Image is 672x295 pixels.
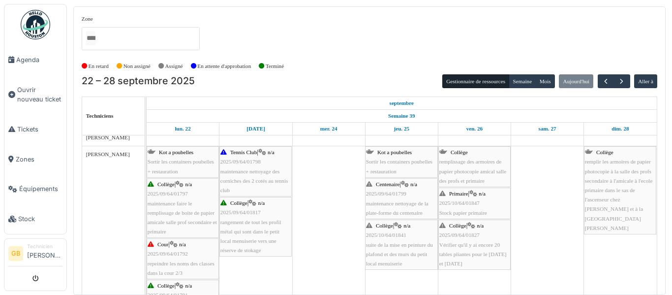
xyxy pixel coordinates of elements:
[366,191,406,197] span: 2025/09/64/01799
[442,74,509,88] button: Gestionnaire de ressources
[634,74,657,88] button: Aller à
[559,74,593,88] button: Aujourd'hui
[17,125,62,134] span: Tickets
[82,15,93,23] label: Zone
[268,149,275,155] span: n/a
[82,75,195,87] h2: 22 – 28 septembre 2025
[86,113,114,119] span: Techniciens
[17,85,62,104] span: Ouvrir nouveau ticket
[439,232,480,238] span: 2025/09/64/01827
[220,148,291,195] div: |
[185,283,192,289] span: n/a
[4,45,66,75] a: Agenda
[220,209,261,215] span: 2025/09/64/01817
[449,191,468,197] span: Primaire
[479,191,486,197] span: n/a
[86,151,130,157] span: [PERSON_NAME]
[366,242,433,266] span: suite de la mise en peinture du plafond et des murs du petit local menuiserie
[439,210,487,216] span: Stock papier primaire
[27,243,62,264] li: [PERSON_NAME]
[148,191,188,197] span: 2025/09/64/01797
[266,62,284,70] label: Terminé
[8,243,62,266] a: GB Technicien[PERSON_NAME]
[8,246,23,261] li: GB
[185,181,192,187] span: n/a
[410,181,417,187] span: n/a
[165,62,183,70] label: Assigné
[377,149,412,155] span: Kot a poubelles
[536,123,559,135] a: 27 septembre 2025
[4,204,66,234] a: Stock
[387,97,417,109] a: 22 septembre 2025
[148,261,214,276] span: repeindre les noms des classes dans la cour 2/3
[230,200,247,206] span: Collège
[451,149,468,155] span: Collège
[86,134,130,140] span: [PERSON_NAME]
[148,251,188,257] span: 2025/09/64/01792
[16,155,62,164] span: Zones
[123,62,151,70] label: Non assigné
[19,184,62,194] span: Équipements
[366,221,437,268] div: |
[148,180,218,236] div: |
[197,62,251,70] label: En attente d'approbation
[4,144,66,174] a: Zones
[86,31,95,45] input: Tous
[4,75,66,114] a: Ouvrir nouveau ticket
[535,74,555,88] button: Mois
[318,123,340,135] a: 24 septembre 2025
[439,189,510,218] div: |
[179,241,186,247] span: n/a
[172,123,193,135] a: 22 septembre 2025
[258,200,265,206] span: n/a
[585,159,653,230] span: remplir les armoires de papier photocopie à la salle des profs secondaire à l'amicale à l'ecole p...
[159,149,193,155] span: Kot a poubelles
[157,181,175,187] span: Collège
[21,10,50,39] img: Badge_color-CXgf-gQk.svg
[596,149,613,155] span: Collège
[220,219,281,254] span: rangement de tout les profil métal qui sont dans le petit local menuiserie vers une réserve de st...
[404,223,411,229] span: n/a
[18,214,62,224] span: Stock
[89,62,109,70] label: En retard
[449,223,466,229] span: Collège
[391,123,412,135] a: 25 septembre 2025
[366,200,428,216] span: maintenance nettoyage de la plate-forme du centenaire
[376,181,399,187] span: Centenaire
[366,232,406,238] span: 2025/10/64/01841
[230,149,257,155] span: Tennis Club
[148,200,217,235] span: maintenance faire le remplissage de boite de papier amicale salle prof secondaire et primaire
[157,241,168,247] span: Cour
[609,123,631,135] a: 28 septembre 2025
[509,74,536,88] button: Semaine
[157,283,175,289] span: Collège
[4,114,66,144] a: Tickets
[376,223,393,229] span: Collège
[439,221,510,268] div: |
[613,74,630,89] button: Suivant
[366,180,437,218] div: |
[16,55,62,65] span: Agenda
[220,198,291,255] div: |
[4,174,66,204] a: Équipements
[27,243,62,250] div: Technicien
[220,159,261,164] span: 2025/09/64/01798
[386,110,417,122] a: Semaine 39
[148,159,214,174] span: Sortir les containers poubelles + restauration
[439,242,507,266] span: Vérifier qu'il y ai encore 20 tables pliantes pour le [DATE] et [DATE]
[439,159,506,183] span: remplissage des armoires de papier photocopie amical salle des profs et primaire
[220,168,288,193] span: maintenance nettoyage des corniches des 2 cotés au tennis club
[598,74,614,89] button: Précédent
[244,123,268,135] a: 23 septembre 2025
[366,159,432,174] span: Sortir les containers poubelles + restauration
[464,123,486,135] a: 26 septembre 2025
[477,223,484,229] span: n/a
[148,240,218,278] div: |
[439,200,480,206] span: 2025/10/64/01847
